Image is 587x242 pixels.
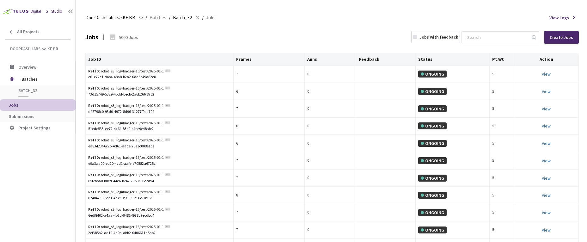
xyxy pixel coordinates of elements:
th: Anns [305,53,357,66]
th: Status [416,53,490,66]
a: View [542,192,551,198]
li: / [202,14,204,22]
b: Ref ID: [88,224,100,229]
span: Batches [21,73,65,85]
b: Ref ID: [88,121,100,125]
td: 5 [490,221,514,239]
span: Submissions [9,114,34,119]
a: View [542,106,551,112]
th: Pt.Wt [490,53,514,66]
div: ea83423f-6c25-4d61-aac3-26e1c008e1be [88,143,231,149]
th: Job ID [86,53,234,66]
span: Batches [150,14,166,22]
div: 5000 Jobs [119,34,138,40]
th: Frames [234,53,305,66]
div: e9a3aa00-ed20-4cd1-aafe-e70582a6725c [88,161,231,167]
td: 0 [305,118,357,135]
td: 0 [305,204,357,221]
a: View [542,123,551,129]
td: 5 [490,204,514,221]
div: Create Jobs [550,35,573,40]
div: robot_s3_log=badger-16/test/2025-01-17_16-10-09_1908.log//KF_uuid=f39e6b88-f292-3606-b9e8-4959df0... [88,120,164,126]
span: Overview [18,64,36,70]
a: View [542,71,551,77]
b: Ref ID: [88,155,100,160]
td: 0 [305,170,357,187]
span: View Logs [549,15,569,21]
td: 8 [234,187,305,204]
span: Jobs [9,102,18,108]
td: 5 [490,83,514,100]
td: 7 [234,204,305,221]
b: Ref ID: [88,138,100,142]
td: 7 [234,221,305,239]
a: View [542,227,551,233]
a: View [542,89,551,94]
div: ONGOING [418,105,447,112]
td: 6 [234,135,305,152]
div: 85f2bba0-b0cd-44e6-b242-7150388c2d94 [88,178,231,184]
li: / [145,14,147,22]
td: 5 [490,152,514,170]
div: ONGOING [418,71,447,78]
td: 0 [305,66,357,83]
div: robot_s3_log=badger-16/test/2025-01-17_16-10-09_1908.log//KF_uuid=5e501dd0-239e-3d29-82a8-5e5d04f... [88,155,164,161]
td: 6 [234,118,305,135]
div: ONGOING [418,157,447,164]
td: 7 [234,100,305,118]
div: ONGOING [418,122,447,129]
a: Batches [148,14,168,21]
td: 0 [305,83,357,100]
div: d48798c0-93d0-4972-8d96-31277f9ca704 [88,109,231,115]
input: Search [463,32,531,43]
b: Ref ID: [88,207,100,212]
b: Ref ID: [88,103,100,108]
a: View [542,210,551,215]
td: 0 [305,221,357,239]
th: Feedback [356,53,415,66]
td: 7 [234,170,305,187]
div: robot_s3_log=badger-16/test/2025-01-17_16-10-09_1908.log//KF_uuid=c43bcc40-66a0-3f4b-9234-d0624eb... [88,207,164,213]
td: 6 [234,83,305,100]
td: 5 [490,66,514,83]
div: robot_s3_log=badger-16/test/2025-01-17_16-10-09_1908.log//KF_uuid=a0a58391-710f-34fb-b2f2-19b50a5... [88,189,164,195]
div: 73d15749-5329-4bdd-becb-2a6b266f8762 [88,91,231,97]
td: 5 [490,100,514,118]
div: ONGOING [418,140,447,147]
div: 51edc533-ee72-4c64-83c0-c4ee9e48afe2 [88,126,231,132]
a: View [542,140,551,146]
span: Project Settings [18,125,51,131]
span: Batch_32 [18,88,65,93]
b: Ref ID: [88,189,100,194]
b: Ref ID: [88,69,100,73]
b: Ref ID: [88,172,100,177]
td: 5 [490,118,514,135]
a: View [542,158,551,164]
div: 2ef385a2-ad19-4a0a-abb2-0406611a5ab2 [88,230,231,236]
td: 7 [234,152,305,170]
div: ONGOING [418,88,447,95]
td: 0 [305,135,357,152]
div: Jobs [85,33,98,42]
td: 5 [490,187,514,204]
div: c61c72e1-d4b4-48a8-b2a2-0dd5e49a82e8 [88,74,231,80]
td: 0 [305,100,357,118]
div: GT Studio [46,9,62,15]
div: ONGOING [418,209,447,216]
div: robot_s3_log=badger-16/test/2025-01-17_16-10-09_1908.log//KF_uuid=953a1ce7-7ea5-35ff-9a0e-bfa4115... [88,172,164,178]
li: / [169,14,170,22]
div: robot_s3_log=badger-16/test/2025-01-17_16-10-09_1908.log//KF_uuid=43f28fa7-31df-38fd-94fa-9f1418f... [88,224,164,230]
td: 5 [490,135,514,152]
b: Ref ID: [88,86,100,90]
span: DoorDash Labs <> KF BB [85,14,135,22]
div: robot_s3_log=badger-16/test/2025-01-17_16-10-09_1908.log//KF_uuid=511a28d3-b58d-377c-9686-30a1f26... [88,103,164,109]
div: ONGOING [418,226,447,233]
div: 6edf8402-a4aa-4b2d-9481-f978c9ecdbd4 [88,213,231,219]
td: 7 [234,66,305,83]
a: View [542,175,551,181]
td: 0 [305,152,357,170]
span: Batch_32 [173,14,192,22]
th: Action [514,53,579,66]
div: robot_s3_log=badger-16/test/2025-01-17_13-48-32_1907.log//KF_uuid=b24290cd-b53b-3893-82ff-5866d9d... [88,85,164,91]
div: ONGOING [418,192,447,199]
